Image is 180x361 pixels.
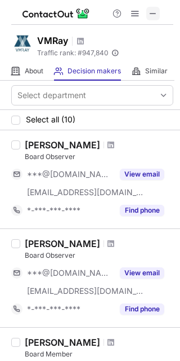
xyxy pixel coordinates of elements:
[25,139,100,151] div: [PERSON_NAME]
[11,32,34,55] img: 1fe1ad83991e7c9e4264fcf72fd41219
[25,238,100,249] div: [PERSON_NAME]
[25,250,173,261] div: Board Observer
[27,286,144,296] span: [EMAIL_ADDRESS][DOMAIN_NAME]
[120,303,164,315] button: Reveal Button
[120,169,164,180] button: Reveal Button
[25,67,43,76] span: About
[17,90,86,101] div: Select department
[145,67,168,76] span: Similar
[37,34,68,47] h1: VMRay
[27,169,113,179] span: ***@[DOMAIN_NAME]
[37,49,109,57] span: Traffic rank: # 947,840
[120,205,164,216] button: Reveal Button
[27,268,113,278] span: ***@[DOMAIN_NAME]
[26,115,75,124] span: Select all (10)
[27,187,144,197] span: [EMAIL_ADDRESS][DOMAIN_NAME]
[25,337,100,348] div: [PERSON_NAME]
[25,349,173,359] div: Board Member
[25,152,173,162] div: Board Observer
[22,7,90,20] img: ContactOut v5.3.10
[67,67,121,76] span: Decision makers
[120,267,164,279] button: Reveal Button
